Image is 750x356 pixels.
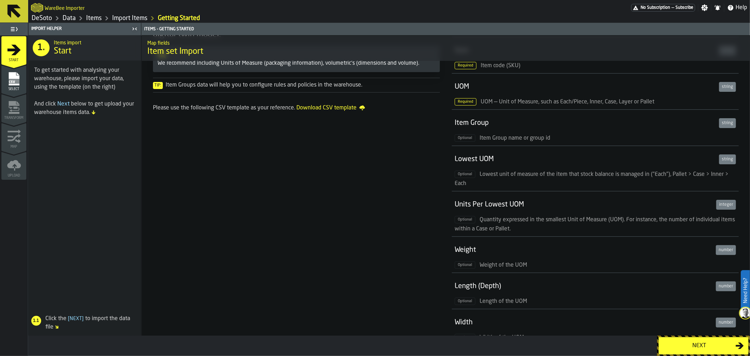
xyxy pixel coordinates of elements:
a: link-to-/wh/i/53489ce4-9a4e-4130-9411-87a947849922/data [63,14,76,22]
span: ] [82,316,84,321]
div: And click below to get upload your warehouse items data. [34,100,135,117]
div: integer [716,200,736,210]
div: number [716,318,736,328]
span: Optional [455,334,475,341]
div: number [716,245,736,255]
span: 1.1 [32,318,41,323]
div: number [716,281,736,291]
a: link-to-/wh/i/53489ce4-9a4e-4130-9411-87a947849922/import/items [158,14,200,22]
a: link-to-/wh/i/53489ce4-9a4e-4130-9411-87a947849922/data/items/ [86,14,102,22]
span: Optional [455,261,475,269]
header: Items - Getting Started [141,23,750,36]
li: menu Upload [1,152,26,180]
a: logo-header [31,1,43,14]
div: string [719,118,736,128]
div: Item Groups data will help you to configure rules and policies in the warehouse. [153,81,440,89]
div: Click the to import the data file [28,314,138,331]
span: Download CSV template [296,104,365,112]
span: Help [736,4,747,12]
div: title-Start [28,35,141,61]
span: Width of the UOM [480,335,524,341]
span: Length of the UOM [480,299,527,304]
span: Next [57,101,70,107]
span: Required [455,62,476,69]
span: Please use the following CSV template as your reference. [153,105,295,111]
label: button-toggle-Close me [130,25,140,33]
label: button-toggle-Notifications [711,4,724,11]
a: Download CSV template [296,104,365,113]
div: Item Group [455,118,716,128]
li: menu Select [1,65,26,93]
a: link-to-/wh/i/53489ce4-9a4e-4130-9411-87a947849922 [32,14,52,22]
div: To get started with analysing your warehouse, please import your data, using the template (on the... [34,66,135,91]
div: Weight [455,245,713,255]
li: menu Start [1,36,26,64]
h2: Sub Title [45,4,85,11]
a: link-to-/wh/i/53489ce4-9a4e-4130-9411-87a947849922/import/items/ [112,14,147,22]
span: Optional [455,171,475,178]
a: link-to-/wh/i/53489ce4-9a4e-4130-9411-87a947849922/pricing/ [631,4,695,12]
div: Units Per Lowest UOM [455,200,713,210]
span: Subscribe [675,5,693,10]
div: title-Item set Import [142,36,750,61]
span: Optional [455,298,475,305]
div: UOM [455,82,716,92]
span: Item Group name or group id [480,135,550,141]
span: Map [1,145,26,149]
div: Length (Depth) [455,281,713,291]
span: Item code (SKU) [481,63,520,69]
span: — [672,5,674,10]
span: Start [54,46,71,57]
div: Import Helper [30,26,130,31]
label: button-toggle-Settings [698,4,711,11]
li: menu Transform [1,94,26,122]
span: UOM — Unit of Measure, such as Each/Piece, Inner, Case, Layer or Pallet [481,99,654,105]
label: Need Help? [742,271,749,310]
button: button-Next [659,337,749,355]
span: Select [1,87,26,91]
span: Transform [1,116,26,120]
span: Quantity expressed in the smallest Unit of Measure (UOM). For instance, the number of individual ... [455,217,735,232]
div: Items - Getting Started [143,27,749,32]
div: string [719,82,736,92]
header: Import Helper [28,23,141,35]
span: [ [68,316,70,321]
span: Next [66,316,85,321]
div: string [719,154,736,164]
label: button-toggle-Help [724,4,750,12]
span: Tip: [153,82,163,89]
span: Optional [455,134,475,142]
span: Weight of the UOM [480,262,527,268]
li: menu Map [1,123,26,151]
label: button-toggle-Toggle Full Menu [1,24,26,34]
span: Required [455,98,476,106]
span: Optional [455,216,475,223]
span: Upload [1,174,26,178]
h2: Sub Title [147,39,744,46]
span: Start [1,58,26,62]
div: Next [663,342,736,350]
div: Width [455,318,713,328]
span: Lowest unit of measure of the item that stock balance is managed in ("Each"), Pallet > Case > Inn... [455,172,729,186]
span: Item set Import [147,46,744,57]
nav: Breadcrumb [31,14,389,23]
div: 1. [33,39,50,56]
div: Lowest UOM [455,154,716,164]
div: We recommend including Units of Measure (packaging information), volumetric's (dimensions and vol... [158,59,435,68]
span: No Subscription [641,5,670,10]
div: Menu Subscription [631,4,695,12]
h2: Sub Title [54,39,135,46]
